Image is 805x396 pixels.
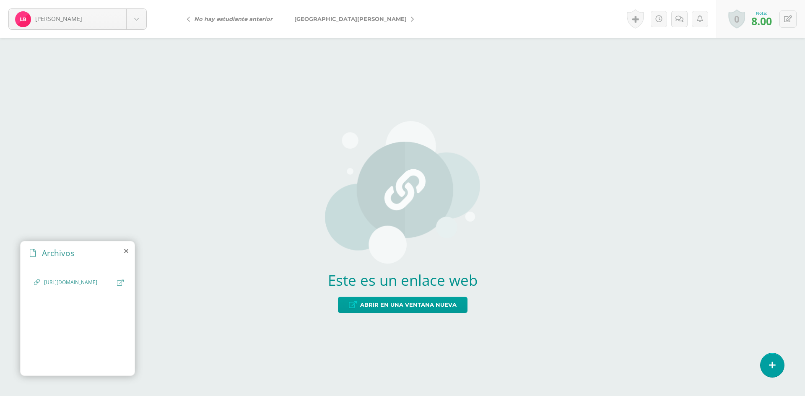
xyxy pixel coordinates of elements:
[124,248,128,254] i: close
[194,16,273,22] i: No hay estudiante anterior
[283,9,421,29] a: [GEOGRAPHIC_DATA][PERSON_NAME]
[44,279,113,287] span: [URL][DOMAIN_NAME]
[15,11,31,27] img: 3f0c9bb4da36d2ed3915eaef0d52c102.png
[728,9,745,28] a: 0
[294,16,407,22] span: [GEOGRAPHIC_DATA][PERSON_NAME]
[338,297,467,313] a: Abrir en una ventana nueva
[9,9,146,29] a: [PERSON_NAME]
[325,270,480,290] h2: Este es un enlace web
[360,297,457,313] span: Abrir en una ventana nueva
[42,247,74,259] span: Archivos
[751,10,772,16] div: Nota:
[35,15,82,23] span: [PERSON_NAME]
[180,9,283,29] a: No hay estudiante anterior
[325,121,480,264] img: url-placeholder.png
[751,14,772,28] span: 8.00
